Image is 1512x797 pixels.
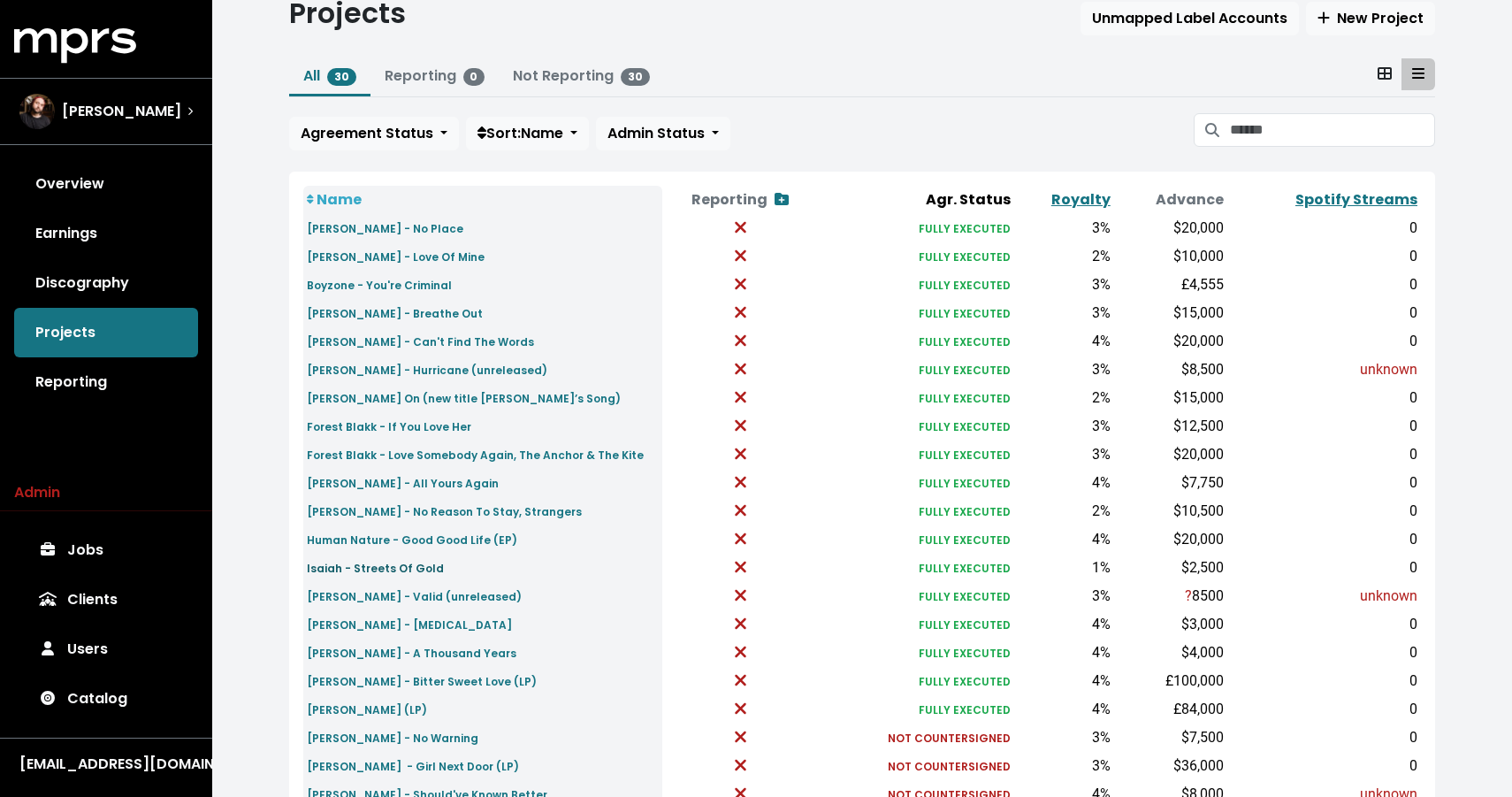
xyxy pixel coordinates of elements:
span: $20,000 [1173,333,1224,349]
small: Forest Blakk - If You Love Her [307,419,471,434]
a: [PERSON_NAME] - Bitter Sweet Love (LP) [307,671,537,691]
a: [PERSON_NAME] - No Place [307,218,463,238]
small: [PERSON_NAME] - [MEDICAL_DATA] [307,617,512,632]
a: [PERSON_NAME] - Girl Next Door (LP) [307,755,519,776]
small: FULLY EXECUTED [919,646,1011,661]
a: Human Nature - Good Good Life (EP) [307,529,517,549]
span: [PERSON_NAME] [62,101,181,122]
td: 0 [1227,667,1421,695]
button: [EMAIL_ADDRESS][DOMAIN_NAME] [14,753,198,776]
small: FULLY EXECUTED [919,419,1011,434]
a: Isaiah - Streets Of Gold [307,557,444,578]
span: $4,000 [1181,644,1224,661]
td: 4% [1014,695,1114,724]
td: 4% [1014,610,1114,639]
small: [PERSON_NAME] - No Place [307,221,463,236]
a: Not Reporting30 [513,65,650,86]
small: FULLY EXECUTED [919,448,1011,463]
td: 0 [1227,695,1421,724]
small: Forest Blakk - Love Somebody Again, The Anchor & The Kite [307,448,644,463]
small: FULLY EXECUTED [919,533,1011,548]
span: unknown [1360,361,1417,378]
span: $10,500 [1173,502,1224,519]
th: Name [303,186,662,214]
small: [PERSON_NAME] - A Thousand Years [307,646,516,661]
a: Discography [14,258,198,308]
a: [PERSON_NAME] - [MEDICAL_DATA] [307,614,512,634]
div: [EMAIL_ADDRESS][DOMAIN_NAME] [19,754,193,775]
small: [PERSON_NAME] - Valid (unreleased) [307,589,522,604]
small: Isaiah - Streets Of Gold [307,561,444,576]
small: [PERSON_NAME] - Can't Find The Words [307,334,534,349]
small: [PERSON_NAME] - No Warning [307,731,478,746]
span: Sort: Name [477,123,563,143]
img: The selected account / producer [19,94,55,129]
td: 4% [1014,639,1114,667]
small: [PERSON_NAME] - No Reason To Stay, Strangers [307,504,582,519]
td: 0 [1227,412,1421,441]
span: $12,500 [1173,418,1224,434]
small: Human Nature - Good Good Life (EP) [307,533,517,548]
a: Users [14,625,198,674]
a: [PERSON_NAME] - No Reason To Stay, Strangers [307,501,582,521]
a: [PERSON_NAME] (LP) [307,699,427,719]
th: Advance [1114,186,1227,214]
svg: Card View [1378,66,1392,80]
a: [PERSON_NAME] - Breathe Out [307,303,483,323]
small: [PERSON_NAME] (LP) [307,702,427,717]
button: Unmapped Label Accounts [1081,2,1299,35]
td: 2% [1014,497,1114,525]
td: 3% [1014,356,1114,384]
span: $8,500 [1181,361,1224,378]
small: FULLY EXECUTED [919,334,1011,349]
a: mprs logo [14,34,136,55]
a: Catalog [14,674,198,724]
span: $3,000 [1181,616,1224,632]
span: 0 [463,68,485,86]
a: Royalty [1051,189,1111,210]
td: 0 [1227,525,1421,554]
td: 3% [1014,412,1114,441]
small: FULLY EXECUTED [919,221,1011,236]
span: $7,500 [1181,729,1224,746]
small: FULLY EXECUTED [919,702,1011,717]
td: 0 [1227,469,1421,497]
a: All30 [303,65,356,86]
button: Admin Status [596,117,730,150]
td: 0 [1227,327,1421,356]
td: 0 [1227,384,1421,412]
small: [PERSON_NAME] - All Yours Again [307,476,499,491]
a: Clients [14,575,198,625]
td: 4% [1014,327,1114,356]
small: NOT COUNTERSIGNED [888,731,1011,746]
td: 0 [1227,610,1421,639]
td: 0 [1227,271,1421,299]
small: [PERSON_NAME] - Girl Next Door (LP) [307,759,519,774]
span: £84,000 [1173,701,1224,717]
td: 2% [1014,242,1114,271]
span: 30 [621,68,650,86]
a: [PERSON_NAME] - Hurricane (unreleased) [307,359,547,379]
span: $20,000 [1173,531,1224,548]
td: 1% [1014,554,1114,582]
input: Search projects [1230,113,1435,147]
a: Boyzone - You're Criminal [307,274,452,295]
span: $15,000 [1173,304,1224,321]
a: [PERSON_NAME] - Valid (unreleased) [307,586,522,606]
span: $2,500 [1181,559,1224,576]
a: [PERSON_NAME] - All Yours Again [307,472,499,493]
a: Spotify Streams [1295,189,1417,210]
span: $15,000 [1173,389,1224,406]
td: 3% [1014,582,1114,610]
td: 3% [1014,271,1114,299]
a: Overview [14,159,198,209]
span: $36,000 [1173,757,1224,774]
td: 0 [1227,554,1421,582]
td: 4% [1014,667,1114,695]
a: Reporting0 [385,65,485,86]
span: £4,555 [1181,276,1224,293]
td: 4% [1014,525,1114,554]
span: ? [1185,587,1192,604]
span: $20,000 [1173,446,1224,463]
span: £100,000 [1165,672,1224,689]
